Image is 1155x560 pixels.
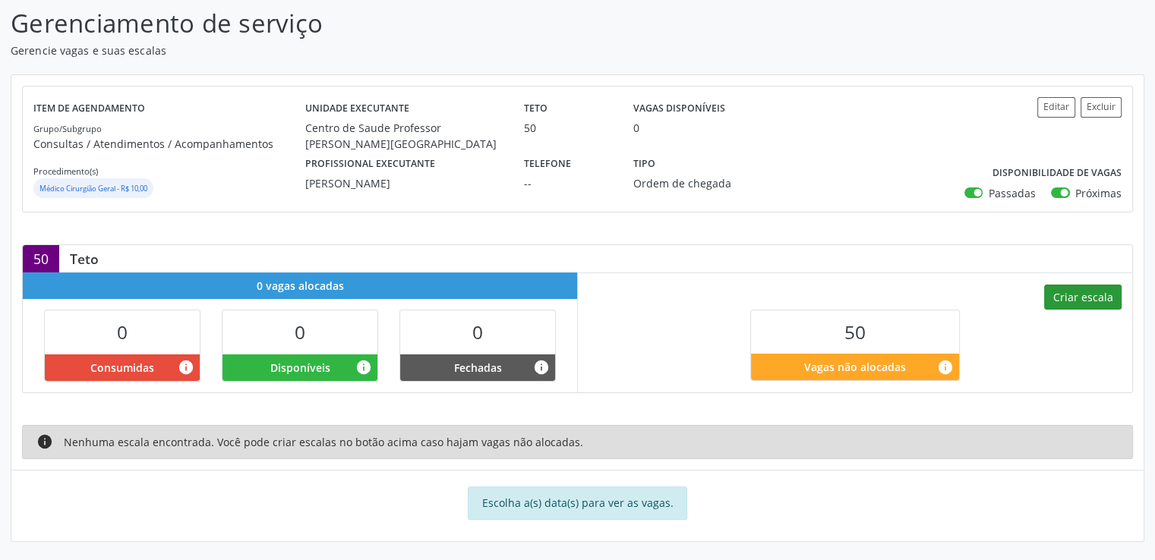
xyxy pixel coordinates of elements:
[468,486,687,520] div: Escolha a(s) data(s) para ver as vagas.
[804,359,906,375] span: Vagas não alocadas
[633,97,725,121] label: Vagas disponíveis
[355,359,372,376] i: Vagas alocadas e sem marcações associadas
[992,162,1122,185] label: Disponibilidade de vagas
[270,360,330,376] span: Disponíveis
[1075,185,1122,201] label: Próximas
[305,120,503,152] div: Centro de Saude Professor [PERSON_NAME][GEOGRAPHIC_DATA]
[524,120,612,136] div: 50
[23,245,59,272] div: 50
[11,5,804,42] p: Gerenciamento de serviço
[22,425,1133,459] div: Nenhuma escala encontrada. Você pode criar escalas no botão acima caso hajam vagas não alocadas.
[33,123,102,134] small: Grupo/Subgrupo
[295,319,305,344] span: 0
[988,185,1035,201] label: Passadas
[844,319,866,344] span: 50
[90,360,154,376] span: Consumidas
[533,359,550,376] i: Vagas alocadas e sem marcações associadas que tiveram sua disponibilidade fechada
[1037,97,1075,118] button: Editar
[524,152,571,175] label: Telefone
[1081,97,1122,118] button: Excluir
[305,152,435,175] label: Profissional executante
[23,272,577,299] div: 0 vagas alocadas
[305,175,503,191] div: [PERSON_NAME]
[39,184,147,193] small: Médico Cirurgião Geral - R$ 10,00
[633,175,776,191] div: Ordem de chegada
[36,433,53,450] i: info
[117,319,128,344] span: 0
[633,120,639,136] div: 0
[33,97,145,121] label: Item de agendamento
[454,360,502,376] span: Fechadas
[305,97,409,121] label: Unidade executante
[178,359,194,376] i: Vagas alocadas que possuem marcações associadas
[524,97,548,121] label: Teto
[33,165,98,177] small: Procedimento(s)
[472,319,483,344] span: 0
[633,152,655,175] label: Tipo
[59,250,109,267] div: Teto
[1044,285,1122,310] button: Criar escala
[33,136,305,152] p: Consultas / Atendimentos / Acompanhamentos
[524,175,612,191] div: --
[937,359,954,376] i: Quantidade de vagas restantes do teto de vagas
[11,42,804,58] p: Gerencie vagas e suas escalas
